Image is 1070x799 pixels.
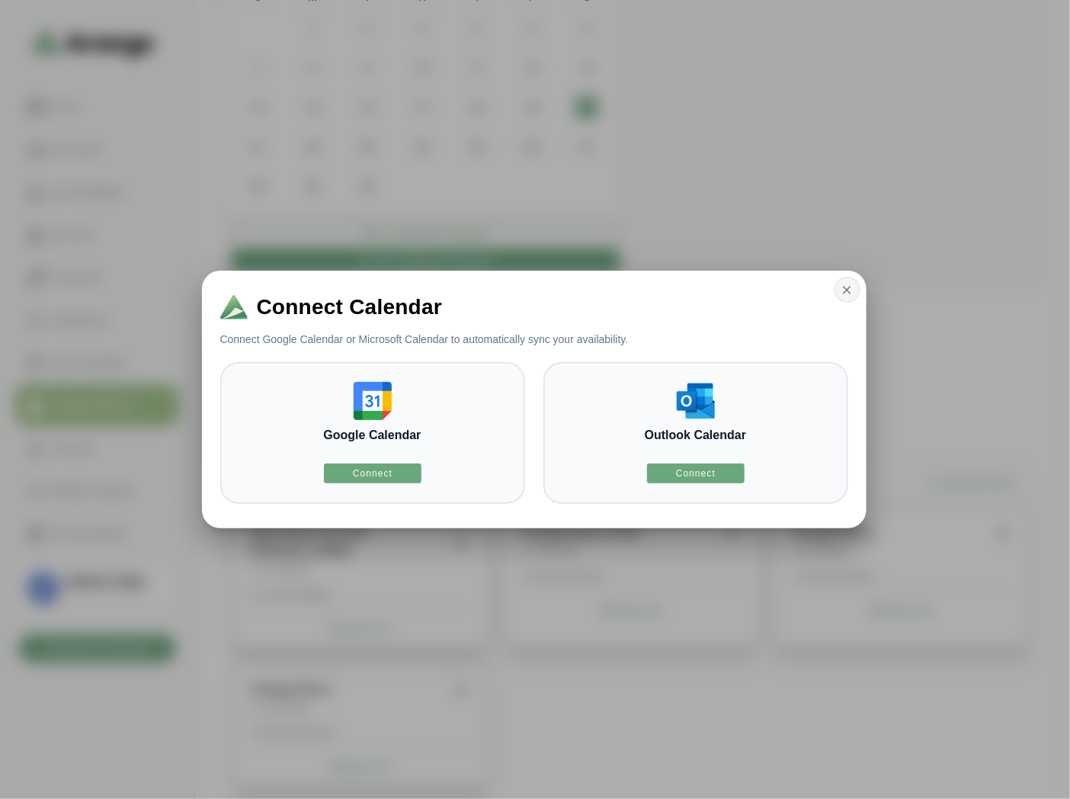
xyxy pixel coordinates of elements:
span: Connect [352,467,392,480]
img: Logo [220,295,248,319]
span: Connect [675,467,716,480]
button: Connect [646,463,745,484]
button: Connect [323,463,422,484]
h3: Outlook Calendar [645,426,746,444]
h3: Google Calendar [323,426,421,444]
img: google-calendar [354,382,392,420]
span: Connect Calendar [257,297,443,318]
p: Connect Google Calendar or Microsoft Calendar to automatically sync your availability. [202,332,647,347]
img: outlook-calendar [677,382,715,420]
